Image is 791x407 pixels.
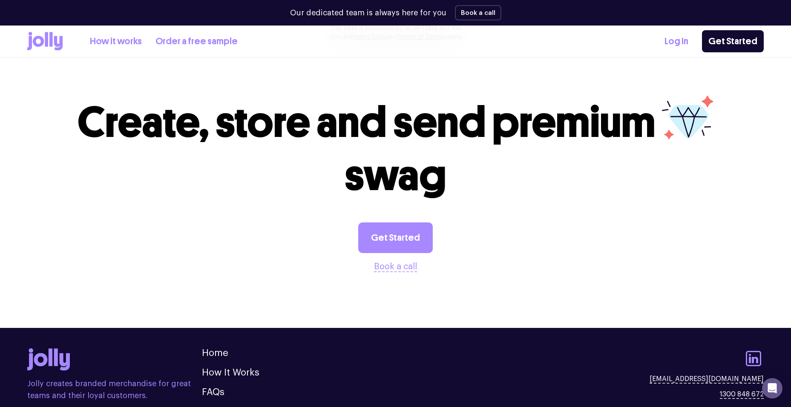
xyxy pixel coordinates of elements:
[290,7,446,19] p: Our dedicated team is always here for you
[762,378,782,398] div: Open Intercom Messenger
[202,348,228,358] a: Home
[202,368,259,377] a: How It Works
[27,378,202,401] p: Jolly creates branded merchandise for great teams and their loyal customers.
[455,5,501,20] button: Book a call
[90,34,142,48] a: How it works
[202,387,224,397] a: FAQs
[720,389,764,399] a: 1300 848 672
[345,150,446,201] span: swag
[664,34,688,48] a: Log In
[702,30,764,52] a: Get Started
[374,260,417,273] button: Book a call
[155,34,238,48] a: Order a free sample
[650,374,764,384] a: [EMAIL_ADDRESS][DOMAIN_NAME]
[358,222,433,253] a: Get Started
[78,97,656,148] span: Create, store and send premium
